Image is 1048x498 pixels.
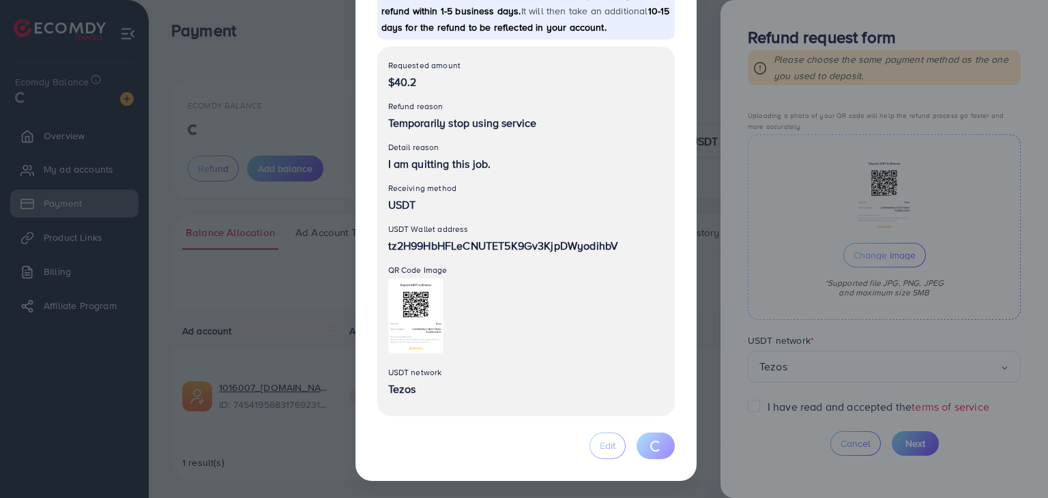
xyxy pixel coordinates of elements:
[388,364,664,381] p: USDT network
[388,381,664,397] p: Tezos
[388,139,664,156] p: Detail reason
[388,57,664,74] p: Requested amount
[388,180,664,196] p: Receiving method
[388,221,664,237] p: USDT Wallet address
[589,433,626,459] button: Edit
[388,74,664,90] p: $40.2
[388,278,444,353] img: Preview Image
[600,439,615,452] span: Edit
[388,262,664,278] p: QR Code Image
[388,98,664,115] p: Refund reason
[990,437,1038,488] iframe: Chat
[388,156,664,172] p: I am quitting this job.
[388,196,664,213] p: USDT
[388,237,664,254] p: tz2H99HbHFLeCNUTET5K9Gv3KjpDWyodihbV
[388,115,664,131] p: Temporarily stop using service
[381,4,670,34] span: 10-15 days for the refund to be reflected in your account.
